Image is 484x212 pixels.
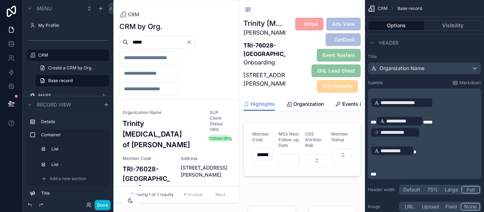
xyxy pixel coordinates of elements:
span: Add a new section [50,176,86,182]
span: Organization [293,101,324,108]
button: Full [461,186,480,194]
span: CRM [378,6,388,11]
a: Organization [286,98,324,112]
div: scrollable content [368,88,481,179]
span: Create a CRM by Org. [48,65,92,71]
p: [STREET_ADDRESS][PERSON_NAME] [243,71,285,88]
button: Large [441,186,461,194]
a: Base record [35,75,109,86]
button: 75% [423,186,441,194]
label: My Profile [38,23,108,28]
span: Events & Ads [342,101,374,108]
button: Done [95,200,111,210]
button: Visibility [425,21,482,30]
label: Details [41,119,106,125]
button: Default [400,186,423,194]
label: MAPS [38,93,98,98]
button: Organization Name [368,62,481,74]
label: List [51,146,105,152]
span: Organization Name [379,65,424,72]
label: CRM [38,52,105,58]
label: Header width [368,187,396,193]
span: Markdown [460,80,481,86]
label: Title [41,190,106,196]
div: scrollable content [23,113,113,198]
strong: TRI-76028-[GEOGRAPHIC_DATA] [243,42,304,57]
h1: Trinity [MEDICAL_DATA] of [PERSON_NAME] [243,18,285,28]
span: Menu [37,5,52,12]
span: Base record [48,78,73,84]
a: Highlights [243,98,275,111]
button: Options [368,21,425,30]
label: List [51,162,105,167]
label: Subtitle [368,80,383,86]
p: [PERSON_NAME] [243,28,285,37]
a: Create a CRM by Org. [35,62,109,74]
span: Record view [37,101,71,108]
a: Markdown [452,80,481,86]
label: Title [368,54,481,59]
span: Header [379,39,399,46]
label: Container [41,132,106,138]
a: Events & Ads [335,98,374,112]
span: Base record [398,6,422,11]
p: Onboarding [243,41,285,67]
span: Showing 1 of 1 results [130,192,173,197]
span: Highlights [251,101,275,108]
